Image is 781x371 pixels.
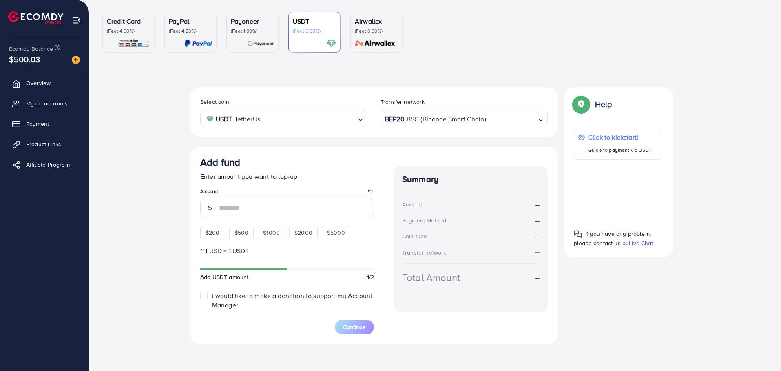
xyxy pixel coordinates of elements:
p: Click to kickstart! [588,132,651,142]
img: logo [8,11,63,24]
img: image [72,56,80,64]
div: Coin type [402,232,427,240]
img: card [327,39,336,48]
a: Affiliate Program [6,156,83,173]
a: Payment [6,116,83,132]
span: Add USDT amount [200,273,248,281]
input: Search for option [487,112,535,125]
div: Payment Method [402,216,446,224]
p: (Fee: 1.00%) [231,28,274,34]
strong: -- [535,216,540,225]
img: card [247,39,274,48]
span: If you have any problem, please contact us by [574,230,651,247]
p: Credit Card [107,16,150,26]
iframe: Chat [746,334,775,365]
span: $500 [235,228,249,237]
span: $2000 [294,228,312,237]
p: (Fee: 0.00%) [355,28,398,34]
a: My ad accounts [6,95,83,112]
h3: Add fund [200,156,240,168]
p: PayPal [169,16,212,26]
span: Ecomdy Balance [9,45,53,53]
span: Affiliate Program [26,160,70,169]
div: Transfer network [402,248,447,257]
p: (Fee: 4.00%) [107,28,150,34]
strong: BEP20 [385,113,405,125]
img: menu [72,15,81,25]
span: BSC (Binance Smart Chain) [407,113,486,125]
span: Product Links [26,140,61,148]
p: Enter amount you want to top-up [200,171,374,181]
div: Total Amount [402,270,460,285]
p: Guide to payment via USDT [588,145,651,155]
label: Select coin [200,98,229,106]
strong: -- [535,200,540,209]
img: card [184,39,212,48]
img: card [352,39,398,48]
span: TetherUs [235,113,260,125]
input: Search for option [263,112,354,125]
div: Search for option [381,110,548,127]
h4: Summary [402,174,540,184]
div: Search for option [200,110,367,127]
strong: -- [535,273,540,282]
div: Amount [402,200,422,209]
button: Continue [335,320,374,334]
p: ~ 1 USD = 1 USDT [200,246,374,256]
strong: USDT [216,113,232,125]
span: Overview [26,79,51,87]
span: Live Chat [629,239,653,247]
span: $200 [206,228,220,237]
span: $5000 [327,228,345,237]
span: Payment [26,120,49,128]
span: My ad accounts [26,99,68,108]
span: Continue [343,323,366,331]
span: $500.03 [9,53,40,65]
strong: -- [535,248,540,257]
strong: -- [535,232,540,241]
img: Popup guide [574,97,589,112]
p: (Fee: 0.00%) [293,28,336,34]
legend: Amount [200,188,374,198]
span: $1000 [263,228,280,237]
a: Product Links [6,136,83,152]
img: Popup guide [574,230,582,238]
a: Overview [6,75,83,91]
p: (Fee: 4.50%) [169,28,212,34]
label: Transfer network [381,98,425,106]
span: I would like to make a donation to support my Account Manager. [212,291,372,310]
p: Payoneer [231,16,274,26]
p: USDT [293,16,336,26]
p: Help [595,99,612,109]
img: coin [206,115,214,123]
span: 1/2 [367,273,374,281]
img: card [118,39,150,48]
p: Airwallex [355,16,398,26]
